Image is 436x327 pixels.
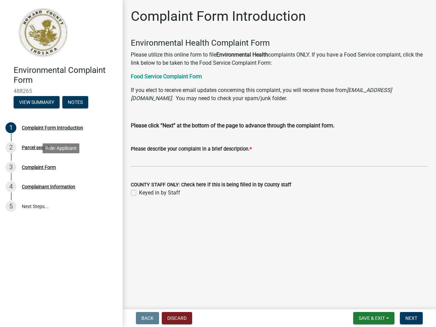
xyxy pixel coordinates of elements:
[141,315,154,321] span: Back
[62,100,88,105] wm-modal-confirm: Notes
[131,8,306,25] h1: Complaint Form Introduction
[22,145,50,150] div: Parcel search
[131,122,334,129] strong: Please click “Next” at the bottom of the page to advance through the complaint form.
[131,73,202,80] a: Food Service Complaint Form
[5,162,16,173] div: 3
[22,184,75,189] div: Complainant Information
[5,201,16,212] div: 5
[136,312,159,324] button: Back
[216,51,268,58] strong: Environmental Health
[139,189,180,197] label: Keyed in by Staff
[131,87,392,102] i: [EMAIL_ADDRESS][DOMAIN_NAME]
[405,315,417,321] span: Next
[5,122,16,133] div: 1
[14,65,117,85] h4: Environmental Complaint Form
[62,96,88,108] button: Notes
[131,147,252,152] label: Please describe your complaint in a brief description.
[22,165,56,170] div: Complaint Form
[131,183,291,187] label: COUNTY STAFF ONLY: Check here if this is being filled in by County staff
[131,86,428,103] p: If you elect to receive email updates concerning this complaint, you will receive those from . Yo...
[14,96,60,108] button: View Summary
[353,312,394,324] button: Save & Exit
[5,181,16,192] div: 4
[131,51,428,67] p: Please utilize this online form to file complaints ONLY. If you have a Food Service complaint, cl...
[400,312,423,324] button: Next
[359,315,385,321] span: Save & Exit
[43,143,79,153] div: Role: Applicant
[14,88,109,94] span: 488265
[131,38,428,48] h4: Environmental Health Complaint Form
[14,100,60,105] wm-modal-confirm: Summary
[22,125,83,130] div: Complaint Form Introduction
[5,142,16,153] div: 2
[162,312,192,324] button: Discard
[14,7,72,58] img: Howard County, Indiana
